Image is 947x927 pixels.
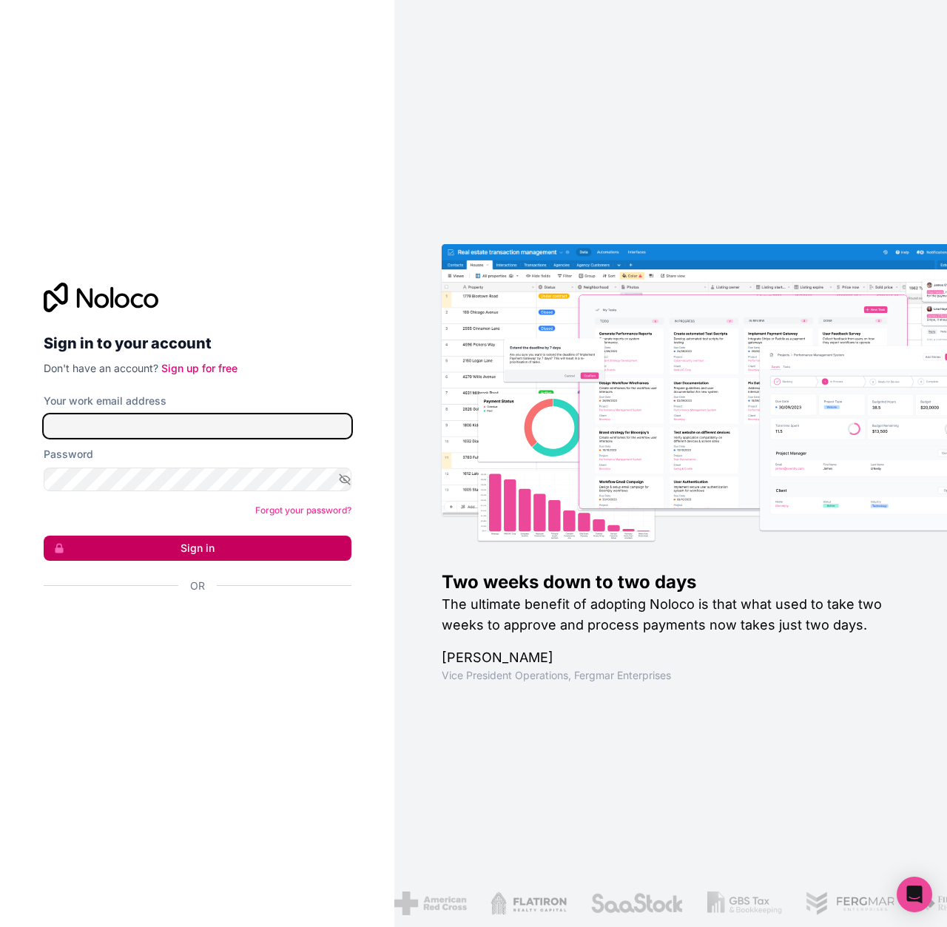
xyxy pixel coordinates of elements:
img: /assets/saastock-C6Zbiodz.png [589,891,682,915]
button: Sign in [44,536,351,561]
label: Your work email address [44,394,166,408]
h2: The ultimate benefit of adopting Noloco is that what used to take two weeks to approve and proces... [442,594,900,636]
a: Forgot your password? [255,505,351,516]
h1: Vice President Operations , Fergmar Enterprises [442,668,900,683]
img: /assets/gbstax-C-GtDUiK.png [705,891,781,915]
img: /assets/flatiron-C8eUkumj.png [488,891,565,915]
input: Email address [44,414,351,438]
h1: [PERSON_NAME] [442,647,900,668]
div: Open Intercom Messenger [897,877,932,912]
img: /assets/fergmar-CudnrXN5.png [804,891,894,915]
h2: Sign in to your account [44,330,351,357]
a: Sign up for free [161,362,237,374]
h1: Two weeks down to two days [442,570,900,594]
iframe: Sign in with Google Button [36,610,347,642]
label: Password [44,447,93,462]
input: Password [44,468,351,491]
img: /assets/american-red-cross-BAupjrZR.png [393,891,465,915]
span: Or [190,579,205,593]
span: Don't have an account? [44,362,158,374]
